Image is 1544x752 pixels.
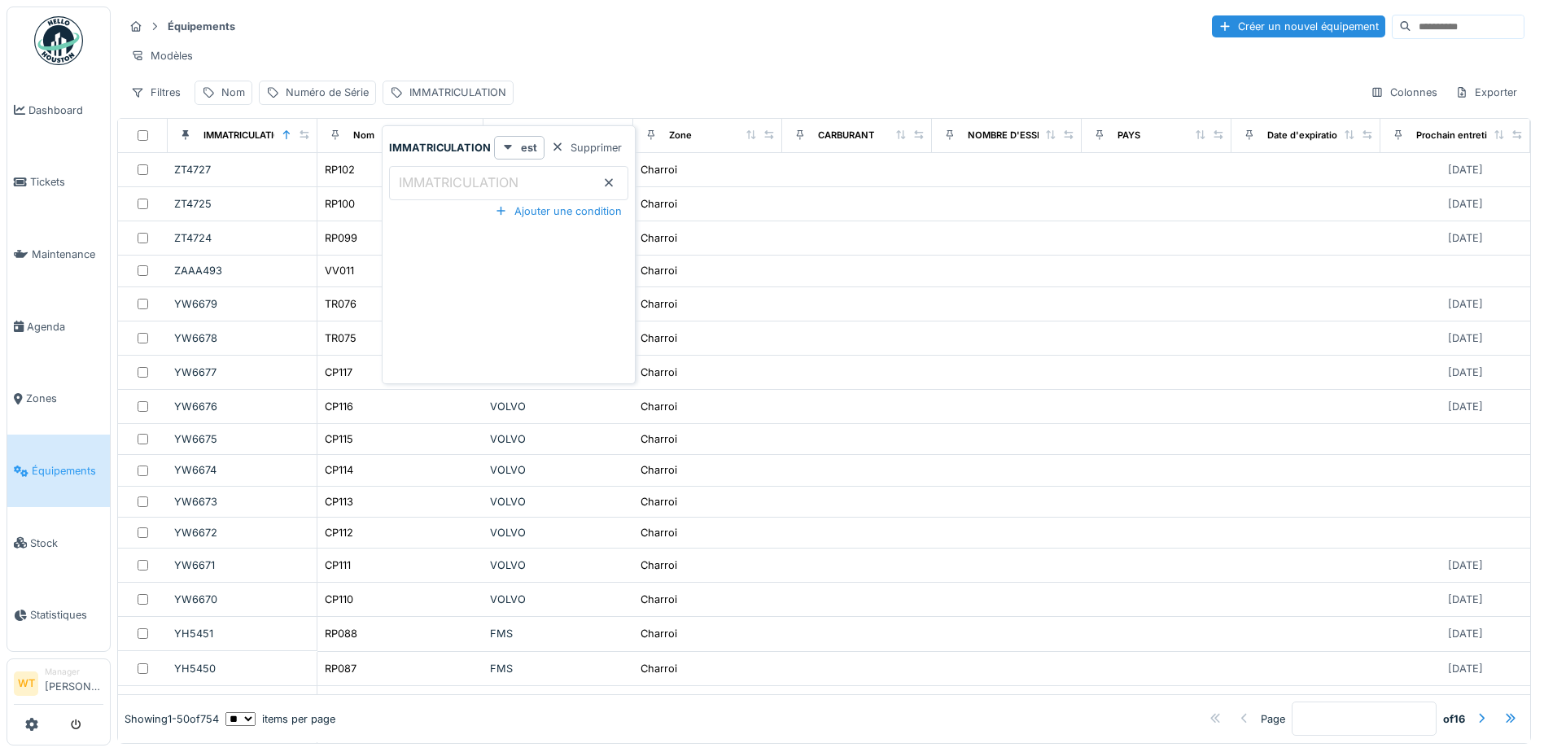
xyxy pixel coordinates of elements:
[286,85,369,100] div: Numéro de Série
[325,525,353,540] div: CP112
[174,365,310,380] div: YW6677
[174,592,310,607] div: YW6670
[1363,81,1445,104] div: Colonnes
[174,661,310,676] div: YH5450
[1212,15,1385,37] div: Créer un nouvel équipement
[30,536,103,551] span: Stock
[325,330,356,346] div: TR075
[225,711,335,727] div: items per page
[490,494,627,509] div: VOLVO
[641,431,677,447] div: Charroi
[174,431,310,447] div: YW6675
[174,296,310,312] div: YW6679
[1448,626,1483,641] div: [DATE]
[488,200,628,222] div: Ajouter une condition
[641,557,677,573] div: Charroi
[669,129,692,142] div: Zone
[124,81,188,104] div: Filtres
[1448,81,1524,104] div: Exporter
[641,365,677,380] div: Charroi
[641,462,677,478] div: Charroi
[174,626,310,641] div: YH5451
[325,462,353,478] div: CP114
[1443,711,1465,727] strong: of 16
[174,263,310,278] div: ZAAA493
[1448,365,1483,380] div: [DATE]
[641,399,677,414] div: Charroi
[490,431,627,447] div: VOLVO
[325,661,356,676] div: RP087
[641,494,677,509] div: Charroi
[325,296,356,312] div: TR076
[490,592,627,607] div: VOLVO
[174,525,310,540] div: YW6672
[325,399,353,414] div: CP116
[1448,196,1483,212] div: [DATE]
[1118,129,1140,142] div: PAYS
[818,129,874,142] div: CARBURANT
[174,330,310,346] div: YW6678
[30,607,103,623] span: Statistiques
[1448,296,1483,312] div: [DATE]
[1448,661,1483,676] div: [DATE]
[30,174,103,190] span: Tickets
[325,230,357,246] div: RP099
[203,129,288,142] div: IMMATRICULATION
[32,247,103,262] span: Maintenance
[641,263,677,278] div: Charroi
[641,162,677,177] div: Charroi
[34,16,83,65] img: Badge_color-CXgf-gQk.svg
[14,671,38,696] li: WT
[490,626,627,641] div: FMS
[545,137,628,159] div: Supprimer
[490,462,627,478] div: VOLVO
[325,162,355,177] div: RP102
[641,626,677,641] div: Charroi
[124,44,200,68] div: Modèles
[1448,230,1483,246] div: [DATE]
[1261,711,1285,727] div: Page
[174,230,310,246] div: ZT4724
[490,661,627,676] div: FMS
[325,365,352,380] div: CP117
[968,129,1052,142] div: NOMBRE D'ESSIEU
[641,330,677,346] div: Charroi
[28,103,103,118] span: Dashboard
[325,431,353,447] div: CP115
[1448,557,1483,573] div: [DATE]
[221,85,245,100] div: Nom
[325,626,357,641] div: RP088
[409,85,506,100] div: IMMATRICULATION
[325,263,354,278] div: VV011
[641,196,677,212] div: Charroi
[45,666,103,678] div: Manager
[174,399,310,414] div: YW6676
[325,592,353,607] div: CP110
[641,525,677,540] div: Charroi
[641,296,677,312] div: Charroi
[389,140,491,155] strong: IMMATRICULATION
[174,196,310,212] div: ZT4725
[174,557,310,573] div: YW6671
[641,230,677,246] div: Charroi
[161,19,242,34] strong: Équipements
[641,661,677,676] div: Charroi
[1448,330,1483,346] div: [DATE]
[1448,592,1483,607] div: [DATE]
[32,463,103,479] span: Équipements
[1416,129,1498,142] div: Prochain entretien
[325,196,355,212] div: RP100
[174,462,310,478] div: YW6674
[396,173,522,192] label: IMMATRICULATION
[641,592,677,607] div: Charroi
[125,711,219,727] div: Showing 1 - 50 of 754
[174,494,310,509] div: YW6673
[521,140,537,155] strong: est
[490,525,627,540] div: VOLVO
[490,399,627,414] div: VOLVO
[174,162,310,177] div: ZT4727
[26,391,103,406] span: Zones
[27,319,103,334] span: Agenda
[1267,129,1343,142] div: Date d'expiration
[45,666,103,701] li: [PERSON_NAME]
